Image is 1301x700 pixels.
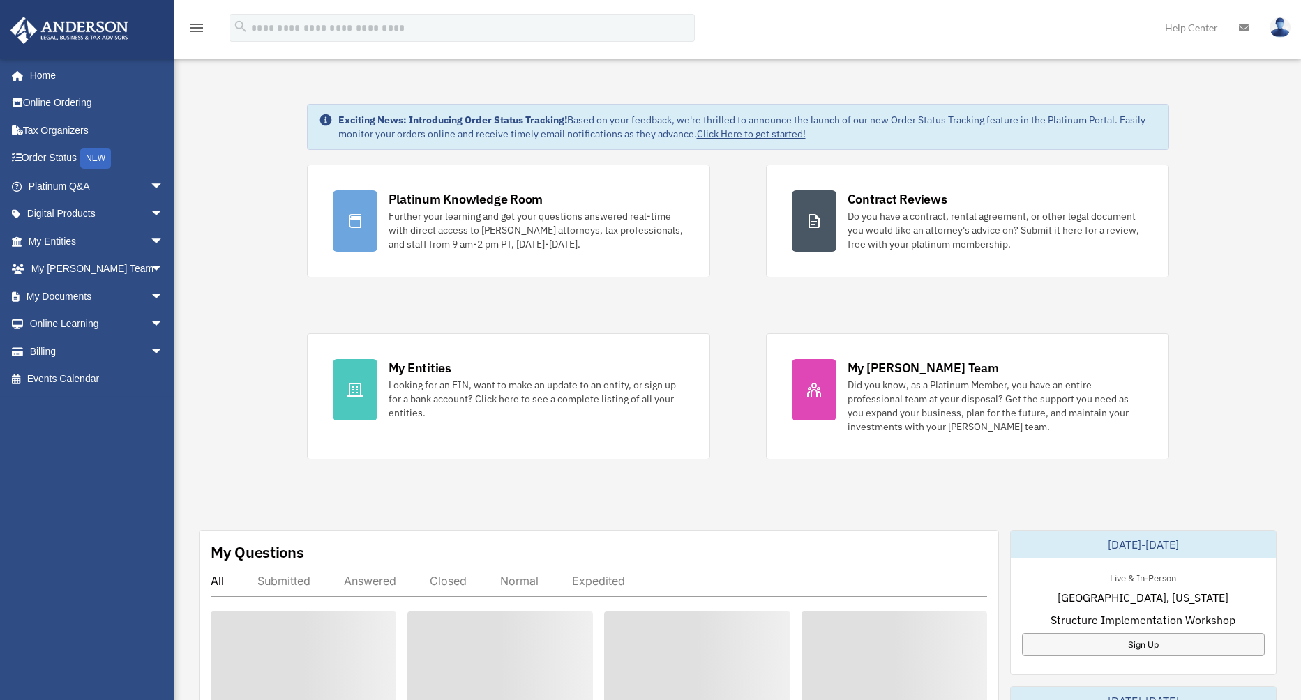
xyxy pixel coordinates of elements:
[150,172,178,201] span: arrow_drop_down
[150,200,178,229] span: arrow_drop_down
[430,574,467,588] div: Closed
[10,144,185,173] a: Order StatusNEW
[80,148,111,169] div: NEW
[1011,531,1276,558] div: [DATE]-[DATE]
[848,378,1143,434] div: Did you know, as a Platinum Member, you have an entire professional team at your disposal? Get th...
[389,359,451,376] div: My Entities
[10,282,185,310] a: My Documentsarrow_drop_down
[1051,611,1235,628] span: Structure Implementation Workshop
[338,114,567,126] strong: Exciting News: Introducing Order Status Tracking!
[848,209,1143,251] div: Do you have a contract, rental agreement, or other legal document you would like an attorney's ad...
[848,190,947,208] div: Contract Reviews
[572,574,625,588] div: Expedited
[10,365,185,393] a: Events Calendar
[10,200,185,228] a: Digital Productsarrow_drop_down
[766,165,1169,277] a: Contract Reviews Do you have a contract, rental agreement, or other legal document you would like...
[500,574,539,588] div: Normal
[211,542,304,563] div: My Questions
[389,378,684,420] div: Looking for an EIN, want to make an update to an entity, or sign up for a bank account? Click her...
[1270,17,1291,38] img: User Pic
[10,116,185,144] a: Tax Organizers
[211,574,224,588] div: All
[697,128,806,140] a: Click Here to get started!
[150,255,178,284] span: arrow_drop_down
[10,337,185,365] a: Billingarrow_drop_down
[1099,570,1187,584] div: Live & In-Person
[10,255,185,283] a: My [PERSON_NAME] Teamarrow_drop_down
[150,310,178,339] span: arrow_drop_down
[389,190,543,208] div: Platinum Knowledge Room
[307,333,710,459] a: My Entities Looking for an EIN, want to make an update to an entity, or sign up for a bank accoun...
[1022,633,1265,656] a: Sign Up
[188,20,205,36] i: menu
[10,227,185,255] a: My Entitiesarrow_drop_down
[1058,589,1228,606] span: [GEOGRAPHIC_DATA], [US_STATE]
[10,172,185,200] a: Platinum Q&Aarrow_drop_down
[150,337,178,366] span: arrow_drop_down
[766,333,1169,459] a: My [PERSON_NAME] Team Did you know, as a Platinum Member, you have an entire professional team at...
[150,282,178,311] span: arrow_drop_down
[150,227,178,256] span: arrow_drop_down
[10,61,178,89] a: Home
[10,310,185,338] a: Online Learningarrow_drop_down
[344,574,396,588] div: Answered
[307,165,710,277] a: Platinum Knowledge Room Further your learning and get your questions answered real-time with dire...
[848,359,999,376] div: My [PERSON_NAME] Team
[257,574,310,588] div: Submitted
[389,209,684,251] div: Further your learning and get your questions answered real-time with direct access to [PERSON_NAM...
[10,89,185,117] a: Online Ordering
[338,113,1157,141] div: Based on your feedback, we're thrilled to announce the launch of our new Order Status Tracking fe...
[6,17,133,44] img: Anderson Advisors Platinum Portal
[188,24,205,36] a: menu
[233,19,248,34] i: search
